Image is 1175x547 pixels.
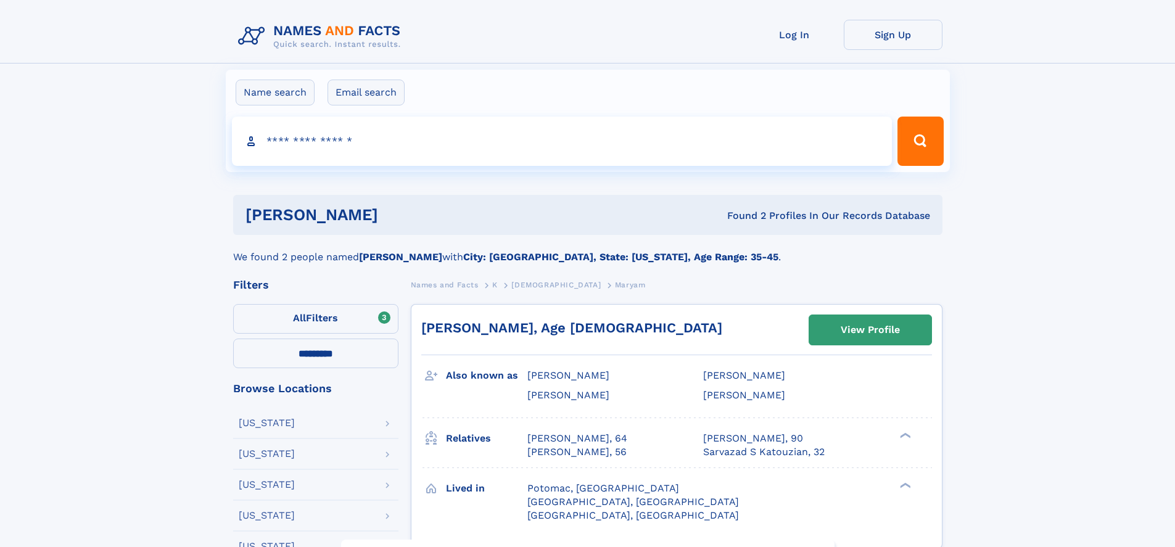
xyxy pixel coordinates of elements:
[233,304,398,334] label: Filters
[239,449,295,459] div: [US_STATE]
[809,315,931,345] a: View Profile
[703,432,803,445] a: [PERSON_NAME], 90
[511,281,601,289] span: [DEMOGRAPHIC_DATA]
[492,281,498,289] span: K
[328,80,405,105] label: Email search
[841,316,900,344] div: View Profile
[745,20,844,50] a: Log In
[527,496,739,508] span: [GEOGRAPHIC_DATA], [GEOGRAPHIC_DATA]
[446,478,527,499] h3: Lived in
[411,277,479,292] a: Names and Facts
[239,480,295,490] div: [US_STATE]
[527,445,627,459] a: [PERSON_NAME], 56
[232,117,893,166] input: search input
[463,251,778,263] b: City: [GEOGRAPHIC_DATA], State: [US_STATE], Age Range: 35-45
[527,389,609,401] span: [PERSON_NAME]
[446,428,527,449] h3: Relatives
[233,235,942,265] div: We found 2 people named with .
[527,509,739,521] span: [GEOGRAPHIC_DATA], [GEOGRAPHIC_DATA]
[245,207,553,223] h1: [PERSON_NAME]
[233,20,411,53] img: Logo Names and Facts
[703,445,825,459] a: Sarvazad S Katouzian, 32
[897,117,943,166] button: Search Button
[233,383,398,394] div: Browse Locations
[615,281,646,289] span: Maryam
[446,365,527,386] h3: Also known as
[553,209,930,223] div: Found 2 Profiles In Our Records Database
[703,369,785,381] span: [PERSON_NAME]
[527,369,609,381] span: [PERSON_NAME]
[236,80,315,105] label: Name search
[511,277,601,292] a: [DEMOGRAPHIC_DATA]
[233,279,398,290] div: Filters
[492,277,498,292] a: K
[421,320,722,335] a: [PERSON_NAME], Age [DEMOGRAPHIC_DATA]
[527,432,627,445] a: [PERSON_NAME], 64
[703,389,785,401] span: [PERSON_NAME]
[897,481,912,489] div: ❯
[844,20,942,50] a: Sign Up
[293,312,306,324] span: All
[359,251,442,263] b: [PERSON_NAME]
[239,511,295,520] div: [US_STATE]
[239,418,295,428] div: [US_STATE]
[527,482,679,494] span: Potomac, [GEOGRAPHIC_DATA]
[897,431,912,439] div: ❯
